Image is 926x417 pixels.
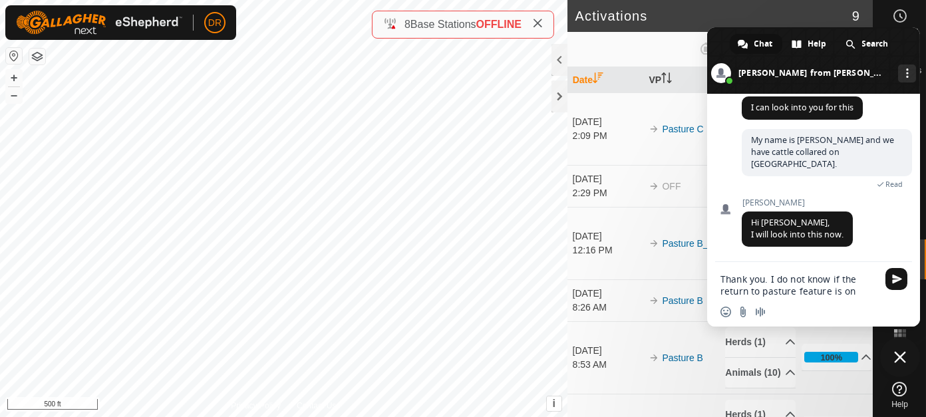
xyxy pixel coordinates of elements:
[725,358,795,388] p-accordion-header: Animals (10)
[720,273,877,297] textarea: Compose your message...
[567,67,644,93] th: Date
[885,180,903,189] span: Read
[885,268,907,290] span: Send
[410,19,476,30] span: Base Stations
[404,19,410,30] span: 8
[808,34,827,54] span: Help
[649,352,659,363] img: arrow
[784,34,836,54] div: Help
[593,74,603,85] p-sorticon: Activate to sort
[573,172,643,186] div: [DATE]
[662,181,681,192] span: OFF
[802,344,871,370] p-accordion-header: 100%
[662,352,702,363] a: Pasture B
[649,124,659,134] img: arrow
[661,74,672,85] p-sorticon: Activate to sort
[873,376,926,414] a: Help
[662,124,703,134] a: Pasture C
[662,238,714,249] a: Pasture B_C
[891,400,908,408] span: Help
[820,351,842,364] div: 100%
[862,34,889,54] span: Search
[231,400,281,412] a: Privacy Policy
[16,11,182,35] img: Gallagher Logo
[742,198,853,208] span: [PERSON_NAME]
[573,186,643,200] div: 2:29 PM
[804,352,858,362] div: 100%
[662,295,702,306] a: Pasture B
[755,307,766,317] span: Audio message
[552,398,555,409] span: i
[649,181,659,192] img: arrow
[573,115,643,129] div: [DATE]
[297,400,336,412] a: Contact Us
[751,217,844,240] span: Hi [PERSON_NAME], I will look into this now.
[725,327,795,357] p-accordion-header: Herds (1)
[573,344,643,358] div: [DATE]
[838,34,898,54] div: Search
[573,287,643,301] div: [DATE]
[6,87,22,103] button: –
[720,307,731,317] span: Insert an emoji
[6,70,22,86] button: +
[573,301,643,315] div: 8:26 AM
[573,129,643,143] div: 2:09 PM
[649,295,659,306] img: arrow
[547,396,561,411] button: i
[6,48,22,64] button: Reset Map
[751,134,894,170] span: My name is [PERSON_NAME] and we have cattle collared on [GEOGRAPHIC_DATA].
[738,307,748,317] span: Send a file
[880,337,920,377] div: Close chat
[575,8,852,24] h2: Activations
[898,65,916,82] div: More channels
[751,102,853,113] span: I can look into you for this
[649,238,659,249] img: arrow
[881,27,918,35] span: Schedules
[643,67,720,93] th: VP
[476,19,522,30] span: OFFLINE
[29,49,45,65] button: Map Layers
[852,6,859,26] span: 9
[754,34,773,54] span: Chat
[573,229,643,243] div: [DATE]
[573,243,643,257] div: 12:16 PM
[730,34,782,54] div: Chat
[208,16,222,30] span: DR
[573,358,643,372] div: 8:53 AM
